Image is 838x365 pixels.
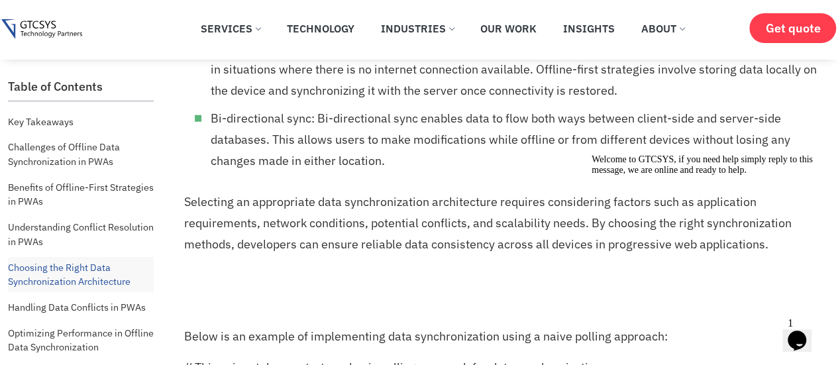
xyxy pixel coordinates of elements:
p: Below is an example of implementing data synchronization using a naive polling approach: [184,326,827,347]
a: Our Work [470,14,547,43]
a: Understanding Conflict Resolution in PWAs [8,217,154,252]
a: Get quote [749,13,836,43]
h2: Table of Contents [8,79,154,94]
li: Bi-directional sync: Bi-directional sync enables data to flow both ways between client-side and s... [211,108,827,172]
a: About [631,14,694,43]
iframe: chat widget [782,312,825,352]
a: Key Takeaways [8,111,74,132]
li: Offline-first strategies: By adopting an offline-first approach, PWAs can provide a seamless user... [211,38,827,101]
a: Benefits of Offline-First Strategies in PWAs [8,177,154,212]
a: Choosing the Right Data Synchronization Architecture [8,257,154,292]
a: Optimizing Performance in Offline Data Synchronization [8,323,154,358]
span: Get quote [765,21,820,35]
a: Technology [277,14,364,43]
img: Gtcsys logo [1,19,81,40]
a: Services [191,14,270,43]
span: Welcome to GTCSYS, if you need help simply reply to this message, we are online and ready to help. [5,5,227,26]
div: Welcome to GTCSYS, if you need help simply reply to this message, we are online and ready to help. [5,5,244,26]
a: Industries [371,14,464,43]
a: Challenges of Offline Data Synchronization in PWAs [8,136,154,172]
a: Insights [553,14,625,43]
p: Selecting an appropriate data synchronization architecture requires considering factors such as a... [184,191,827,255]
a: Handling Data Conflicts in PWAs [8,297,146,318]
iframe: chat widget [586,149,825,305]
